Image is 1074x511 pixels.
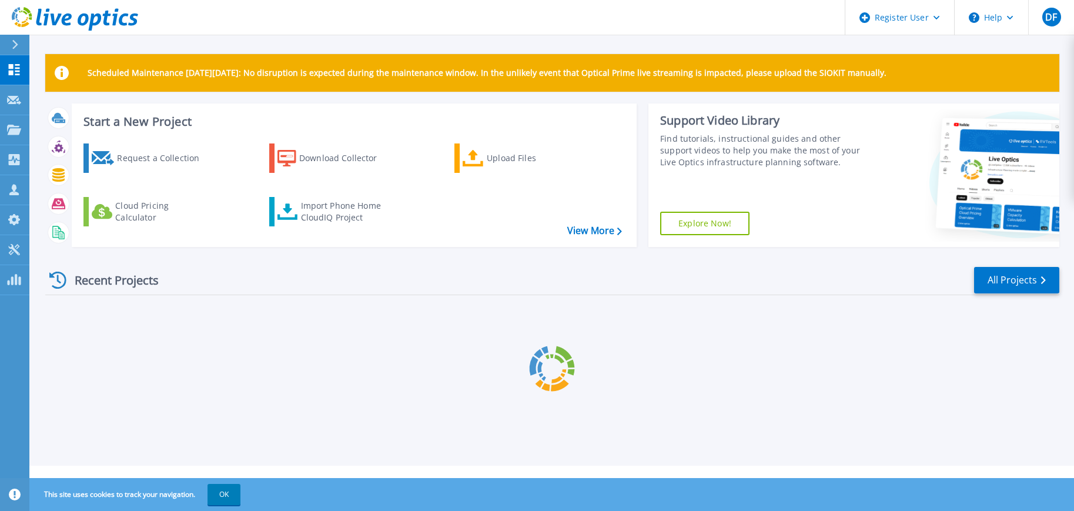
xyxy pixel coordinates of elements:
[299,146,393,170] div: Download Collector
[1045,12,1057,22] span: DF
[567,225,622,236] a: View More
[83,143,215,173] a: Request a Collection
[117,146,211,170] div: Request a Collection
[487,146,581,170] div: Upload Files
[32,484,240,505] span: This site uses cookies to track your navigation.
[660,113,869,128] div: Support Video Library
[301,200,393,223] div: Import Phone Home CloudIQ Project
[115,200,209,223] div: Cloud Pricing Calculator
[83,197,215,226] a: Cloud Pricing Calculator
[454,143,585,173] a: Upload Files
[208,484,240,505] button: OK
[660,212,750,235] a: Explore Now!
[660,133,869,168] div: Find tutorials, instructional guides and other support videos to help you make the most of your L...
[974,267,1059,293] a: All Projects
[269,143,400,173] a: Download Collector
[83,115,621,128] h3: Start a New Project
[88,68,886,78] p: Scheduled Maintenance [DATE][DATE]: No disruption is expected during the maintenance window. In t...
[45,266,175,295] div: Recent Projects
